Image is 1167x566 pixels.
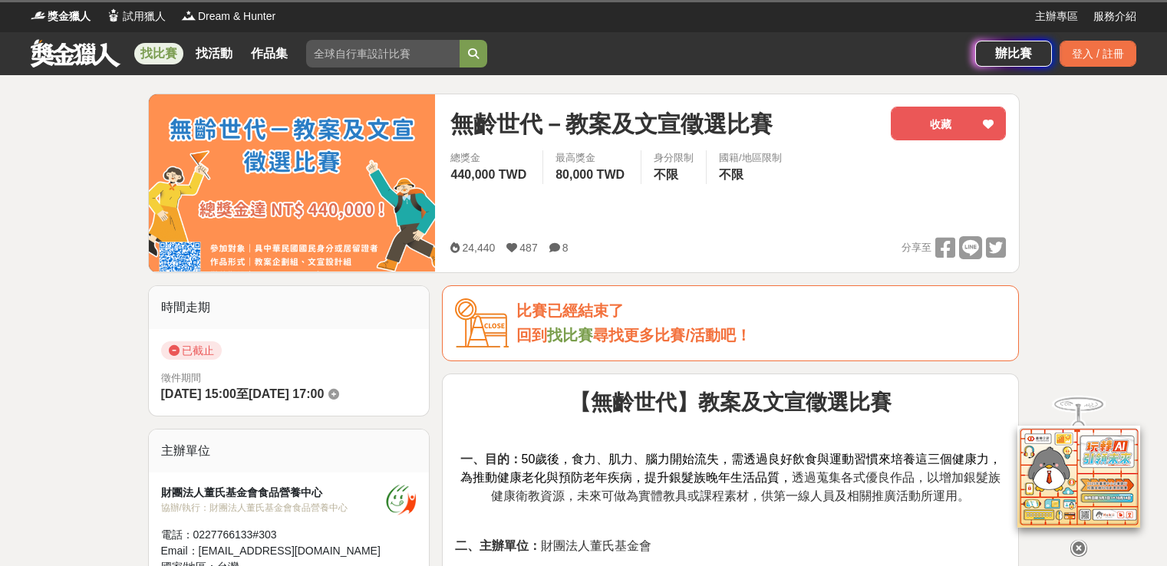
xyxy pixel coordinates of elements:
a: 找比賽 [547,327,593,344]
div: 協辦/執行： 財團法人董氏基金會食品營養中心 [161,501,387,515]
span: 50歲後，食力、肌力、腦力開始流失，需透過良好飲食與運動習慣來培養這三個健康力，為推動健康老化與預防老年疾病，提升銀髮族晚年生活品質， [460,452,1001,484]
strong: 一、目的： [460,452,522,466]
span: 透過蒐集各式優良作品，以增加銀髮族健康衛教資源，未來可做為實體教具或課程素材，供第一線人員及相關推廣活動所運用。 [491,471,1001,502]
div: 財團法人董氏基金會食品營養中心 [161,485,387,501]
span: 回到 [516,327,547,344]
span: 已截止 [161,341,222,360]
div: 國籍/地區限制 [719,150,782,166]
span: 不限 [654,168,678,181]
a: Logo獎金獵人 [31,8,91,25]
strong: 【無齡世代】教案及文宣徵選比賽 [569,390,892,414]
a: 服務介紹 [1093,8,1136,25]
a: 找比賽 [134,43,183,64]
span: 8 [562,242,569,254]
span: 試用獵人 [123,8,166,25]
span: 最高獎金 [555,150,628,166]
span: 487 [519,242,537,254]
span: 至 [236,387,249,400]
span: 440,000 TWD [450,168,526,181]
span: 財團法人董氏基金會 [455,539,651,552]
img: Logo [181,8,196,23]
img: Logo [31,8,46,23]
div: Email： [EMAIL_ADDRESS][DOMAIN_NAME] [161,543,387,559]
img: Cover Image [149,94,436,271]
a: LogoDream & Hunter [181,8,275,25]
a: Logo試用獵人 [106,8,166,25]
span: 分享至 [902,236,931,259]
span: 徵件期間 [161,372,201,383]
button: 收藏 [891,107,1006,140]
span: Dream & Hunter [198,8,275,25]
span: 24,440 [462,242,495,254]
span: 80,000 TWD [555,168,625,181]
span: 無齡世代－教案及文宣徵選比賽 [450,107,773,141]
span: [DATE] 17:00 [249,387,324,400]
div: 登入 / 註冊 [1060,41,1136,67]
div: 比賽已經結束了 [516,298,1006,324]
span: 獎金獵人 [48,8,91,25]
span: 總獎金 [450,150,530,166]
div: 身分限制 [654,150,694,166]
img: Logo [106,8,121,23]
a: 主辦專區 [1035,8,1078,25]
div: 時間走期 [149,286,430,329]
img: Icon [455,298,509,348]
img: d2146d9a-e6f6-4337-9592-8cefde37ba6b.png [1017,426,1140,528]
span: 不限 [719,168,743,181]
span: 尋找更多比賽/活動吧！ [593,327,751,344]
div: 主辦單位 [149,429,430,472]
strong: 二、主辦單位： [455,539,541,552]
a: 辦比賽 [975,41,1052,67]
div: 電話： 0227766133#303 [161,527,387,543]
a: 找活動 [190,43,239,64]
span: [DATE] 15:00 [161,387,236,400]
input: 全球自行車設計比賽 [306,40,460,67]
a: 作品集 [245,43,294,64]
